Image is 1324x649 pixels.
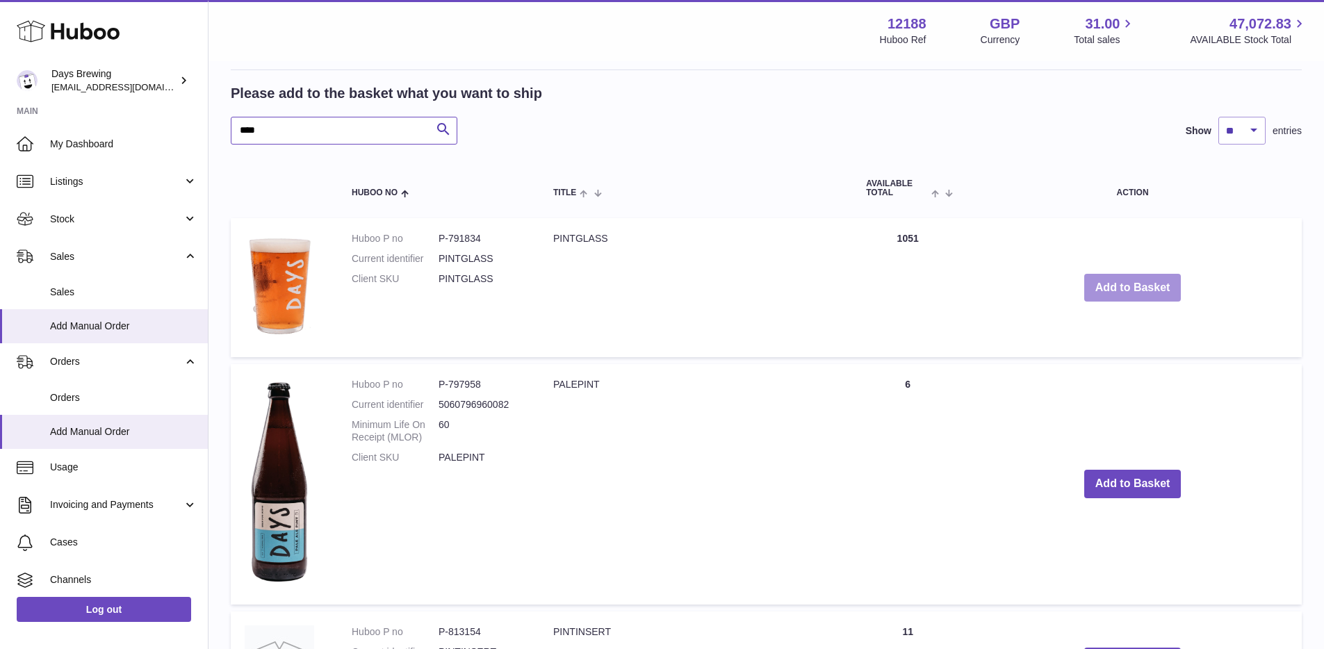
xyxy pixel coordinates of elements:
[539,364,852,605] td: PALEPINT
[352,378,439,391] dt: Huboo P no
[981,33,1020,47] div: Currency
[245,378,314,587] img: PALEPINT
[1074,15,1136,47] a: 31.00 Total sales
[50,355,183,368] span: Orders
[50,175,183,188] span: Listings
[50,286,197,299] span: Sales
[439,378,525,391] dd: P-797958
[50,573,197,586] span: Channels
[50,138,197,151] span: My Dashboard
[1074,33,1136,47] span: Total sales
[1084,274,1182,302] button: Add to Basket
[50,250,183,263] span: Sales
[1273,124,1302,138] span: entries
[352,418,439,445] dt: Minimum Life On Receipt (MLOR)
[852,364,963,605] td: 6
[1229,15,1291,33] span: 47,072.83
[539,218,852,356] td: PINTGLASS
[231,84,542,103] h2: Please add to the basket what you want to ship
[439,272,525,286] dd: PINTGLASS
[439,398,525,411] dd: 5060796960082
[553,188,576,197] span: Title
[50,425,197,438] span: Add Manual Order
[50,320,197,333] span: Add Manual Order
[439,625,525,639] dd: P-813154
[17,597,191,622] a: Log out
[352,625,439,639] dt: Huboo P no
[50,391,197,404] span: Orders
[51,81,204,92] span: [EMAIL_ADDRESS][DOMAIN_NAME]
[866,179,928,197] span: AVAILABLE Total
[245,232,314,340] img: PINTGLASS
[439,418,525,445] dd: 60
[1084,470,1182,498] button: Add to Basket
[963,165,1302,211] th: Action
[352,252,439,265] dt: Current identifier
[352,272,439,286] dt: Client SKU
[50,536,197,549] span: Cases
[439,232,525,245] dd: P-791834
[1186,124,1211,138] label: Show
[352,398,439,411] dt: Current identifier
[50,498,183,511] span: Invoicing and Payments
[852,218,963,356] td: 1051
[1190,33,1307,47] span: AVAILABLE Stock Total
[439,451,525,464] dd: PALEPINT
[990,15,1020,33] strong: GBP
[51,67,177,94] div: Days Brewing
[17,70,38,91] img: helena@daysbrewing.com
[352,232,439,245] dt: Huboo P no
[888,15,926,33] strong: 12188
[50,461,197,474] span: Usage
[439,252,525,265] dd: PINTGLASS
[880,33,926,47] div: Huboo Ref
[1085,15,1120,33] span: 31.00
[50,213,183,226] span: Stock
[352,451,439,464] dt: Client SKU
[1190,15,1307,47] a: 47,072.83 AVAILABLE Stock Total
[352,188,398,197] span: Huboo no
